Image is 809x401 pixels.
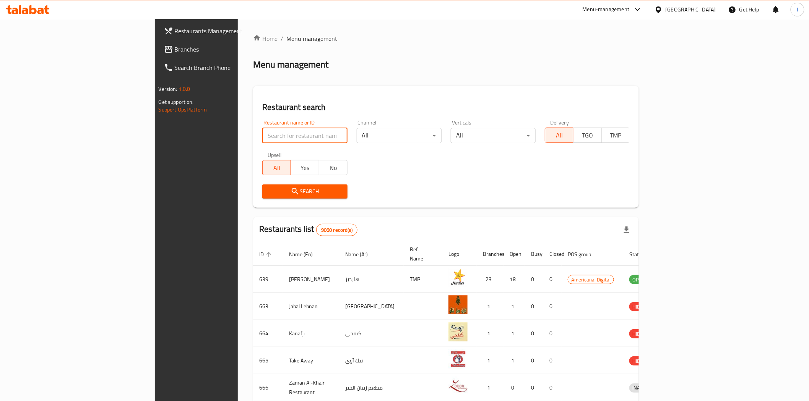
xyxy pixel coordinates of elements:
h2: Restaurant search [262,102,630,113]
span: 1.0.0 [179,84,190,94]
span: HIDDEN [629,330,652,338]
td: هارديز [339,266,404,293]
td: 1 [477,320,504,347]
img: Zaman Al-Khair Restaurant [448,377,468,396]
td: TMP [404,266,442,293]
button: TGO [573,128,602,143]
td: Take Away [283,347,339,374]
td: [GEOGRAPHIC_DATA] [339,293,404,320]
span: HIDDEN [629,302,652,311]
td: 18 [504,266,525,293]
span: 9060 record(s) [317,226,357,234]
th: Branches [477,243,504,266]
td: 0 [525,293,543,320]
span: All [266,162,288,173]
span: Search Branch Phone [175,63,284,72]
td: 0 [525,347,543,374]
span: Name (En) [289,250,323,259]
span: OPEN [629,275,648,284]
span: Name (Ar) [345,250,378,259]
span: No [322,162,344,173]
img: Hardee's [448,268,468,287]
a: Search Branch Phone [158,58,290,77]
span: ID [259,250,274,259]
button: No [319,160,348,175]
h2: Restaurants list [259,223,357,236]
div: OPEN [629,275,648,284]
span: Ref. Name [410,245,433,263]
td: 1 [504,293,525,320]
th: Logo [442,243,477,266]
td: 1 [477,293,504,320]
button: Search [262,184,347,199]
span: Americana-Digital [568,275,614,284]
span: Get support on: [159,97,194,107]
label: Upsell [268,152,282,158]
td: Kanafji [283,320,339,347]
button: Yes [291,160,319,175]
span: POS group [568,250,601,259]
td: تيك آوي [339,347,404,374]
input: Search for restaurant name or ID.. [262,128,347,143]
img: Jabal Lebnan [448,295,468,314]
h2: Menu management [253,58,328,71]
td: 0 [525,266,543,293]
span: Version: [159,84,177,94]
div: HIDDEN [629,302,652,311]
nav: breadcrumb [253,34,639,43]
span: I [797,5,798,14]
span: TMP [605,130,627,141]
img: Kanafji [448,322,468,341]
button: All [262,160,291,175]
span: INACTIVE [629,383,655,392]
span: TGO [577,130,599,141]
td: 1 [504,320,525,347]
td: 23 [477,266,504,293]
span: Yes [294,162,316,173]
td: 1 [504,347,525,374]
button: All [545,128,573,143]
td: 0 [543,320,562,347]
td: 0 [543,347,562,374]
a: Branches [158,40,290,58]
div: Total records count [316,224,357,236]
span: HIDDEN [629,357,652,365]
a: Restaurants Management [158,22,290,40]
td: 0 [543,293,562,320]
label: Delivery [550,120,569,125]
div: Export file [617,221,636,239]
td: 1 [477,347,504,374]
div: All [451,128,536,143]
img: Take Away [448,349,468,369]
span: Menu management [286,34,337,43]
div: Menu-management [583,5,630,14]
td: 0 [543,266,562,293]
th: Open [504,243,525,266]
span: All [548,130,570,141]
th: Busy [525,243,543,266]
span: Search [268,187,341,196]
td: Jabal Lebnan [283,293,339,320]
td: [PERSON_NAME] [283,266,339,293]
th: Closed [543,243,562,266]
span: Status [629,250,654,259]
span: Restaurants Management [175,26,284,36]
td: 0 [525,320,543,347]
td: كنفجي [339,320,404,347]
div: HIDDEN [629,329,652,338]
div: [GEOGRAPHIC_DATA] [666,5,716,14]
a: Support.OpsPlatform [159,105,207,115]
button: TMP [601,128,630,143]
div: All [357,128,442,143]
span: Branches [175,45,284,54]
